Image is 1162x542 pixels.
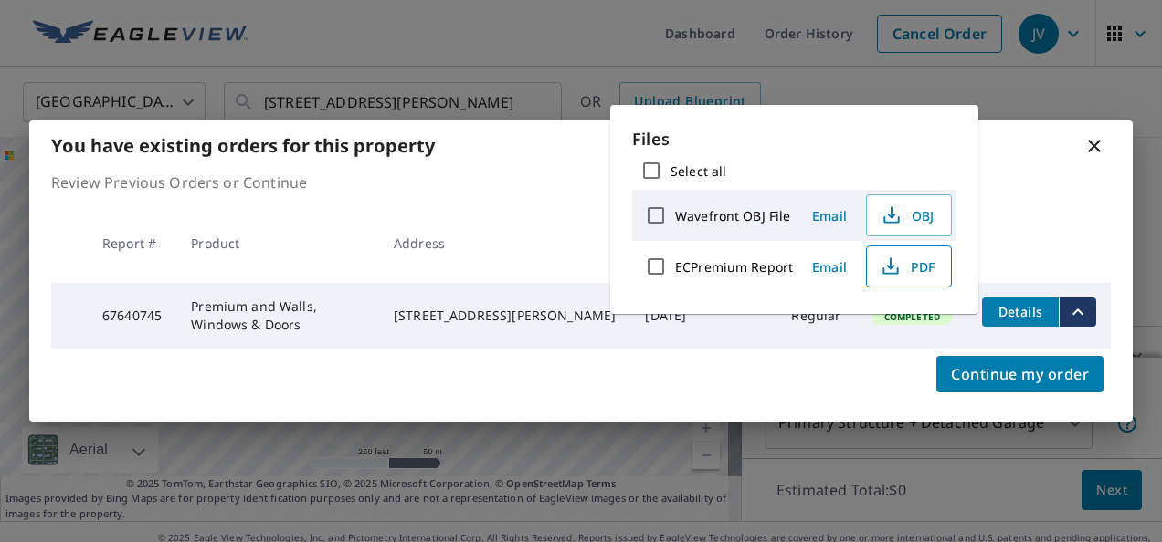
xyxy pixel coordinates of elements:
[800,202,859,230] button: Email
[379,204,630,283] th: Address
[88,204,176,283] th: Report #
[1059,297,1096,327] button: filesDropdownBtn-67640745
[808,258,851,276] span: Email
[632,127,956,151] p: Files
[936,356,1104,392] button: Continue my order
[800,253,859,281] button: Email
[878,255,936,277] span: PDF
[993,303,1048,320] span: Details
[982,297,1059,327] button: detailsBtn-67640745
[675,207,790,224] label: Wavefront OBJ File
[394,307,616,325] div: [STREET_ADDRESS][PERSON_NAME]
[671,162,726,180] label: Select all
[866,194,952,236] button: OBJ
[776,283,856,349] td: Regular
[866,245,952,287] button: PDF
[88,283,176,349] td: 67640745
[873,310,951,323] span: Completed
[675,258,793,276] label: ECPremium Report
[51,172,1111,193] p: Review Previous Orders or Continue
[878,204,936,226] span: OBJ
[951,361,1089,387] span: Continue my order
[808,207,851,224] span: Email
[176,204,379,283] th: Product
[51,133,435,158] b: You have existing orders for this property
[176,283,379,349] td: Premium and Walls, Windows & Doors
[630,283,701,349] td: [DATE]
